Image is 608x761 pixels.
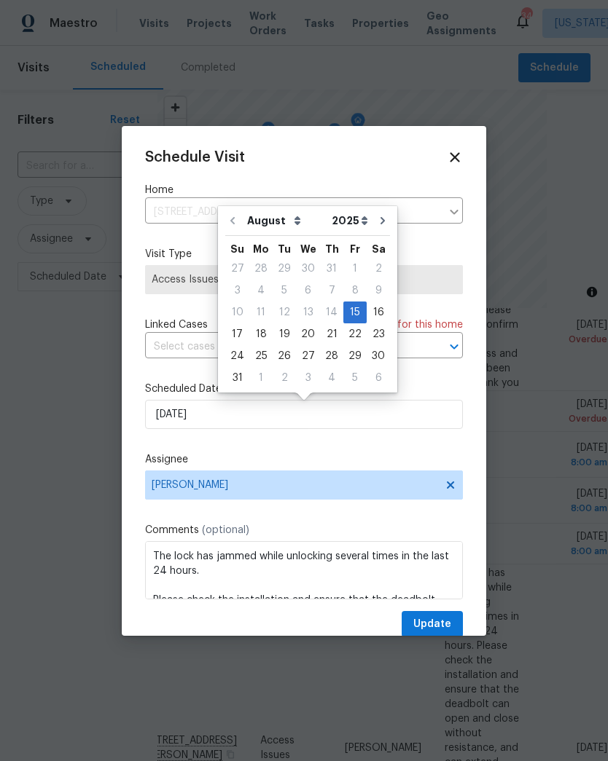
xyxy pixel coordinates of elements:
div: Tue Jul 29 2025 [273,258,296,280]
div: Sun Aug 10 2025 [225,301,249,323]
button: Open [444,336,464,357]
button: Go to next month [372,206,394,235]
label: Visit Type [145,247,463,261]
div: 4 [320,368,343,388]
button: Go to previous month [222,206,243,235]
div: 9 [367,280,390,301]
div: Sun Aug 31 2025 [225,367,249,389]
div: 22 [343,324,367,344]
div: Mon Sep 01 2025 [249,367,273,389]
div: Wed Aug 06 2025 [296,280,320,301]
div: Tue Aug 05 2025 [273,280,296,301]
select: Month [243,210,328,232]
select: Year [328,210,372,232]
abbr: Saturday [372,244,386,254]
textarea: The lock has jammed while unlocking several times in the last 24 hours. Please check the installa... [145,541,463,599]
div: 1 [249,368,273,388]
span: Close [447,149,463,165]
abbr: Sunday [230,244,244,254]
div: Sun Aug 17 2025 [225,323,249,345]
div: 27 [225,259,249,279]
div: Sun Jul 27 2025 [225,258,249,280]
div: 16 [367,302,390,323]
span: [PERSON_NAME] [152,479,437,491]
div: 15 [343,302,367,323]
div: Fri Sep 05 2025 [343,367,367,389]
div: 21 [320,324,343,344]
div: 7 [320,280,343,301]
input: Select cases [145,336,422,358]
div: Thu Aug 28 2025 [320,345,343,367]
div: Mon Aug 11 2025 [249,301,273,323]
div: Sun Aug 03 2025 [225,280,249,301]
div: Fri Aug 15 2025 [343,301,367,323]
span: Access Issues [152,272,456,287]
div: 6 [367,368,390,388]
div: 14 [320,302,343,323]
div: 12 [273,302,296,323]
div: 18 [249,324,273,344]
div: Thu Jul 31 2025 [320,258,343,280]
div: 28 [249,259,273,279]
div: Thu Aug 21 2025 [320,323,343,345]
div: 24 [225,346,249,366]
div: Fri Aug 01 2025 [343,258,367,280]
abbr: Wednesday [300,244,316,254]
abbr: Tuesday [278,244,291,254]
div: 25 [249,346,273,366]
div: Mon Aug 25 2025 [249,345,273,367]
div: 5 [343,368,367,388]
div: Sat Aug 02 2025 [367,258,390,280]
div: 2 [273,368,296,388]
div: 6 [296,280,320,301]
div: Mon Aug 18 2025 [249,323,273,345]
div: Tue Sep 02 2025 [273,367,296,389]
div: Sat Aug 09 2025 [367,280,390,301]
div: Mon Aug 04 2025 [249,280,273,301]
div: 10 [225,302,249,323]
div: 29 [273,259,296,279]
div: Fri Aug 08 2025 [343,280,367,301]
div: 30 [367,346,390,366]
span: Schedule Visit [145,150,245,165]
div: 26 [273,346,296,366]
div: Wed Jul 30 2025 [296,258,320,280]
div: Thu Sep 04 2025 [320,367,343,389]
div: Wed Sep 03 2025 [296,367,320,389]
span: (optional) [202,525,249,535]
div: 3 [296,368,320,388]
div: 17 [225,324,249,344]
label: Assignee [145,452,463,467]
div: Tue Aug 19 2025 [273,323,296,345]
div: Thu Aug 07 2025 [320,280,343,301]
div: 4 [249,280,273,301]
input: M/D/YYYY [145,400,463,429]
div: Sun Aug 24 2025 [225,345,249,367]
abbr: Friday [350,244,360,254]
div: Wed Aug 20 2025 [296,323,320,345]
label: Comments [145,523,463,537]
div: 31 [320,259,343,279]
div: Tue Aug 12 2025 [273,301,296,323]
div: 13 [296,302,320,323]
div: Thu Aug 14 2025 [320,301,343,323]
div: 11 [249,302,273,323]
button: Update [402,611,463,638]
div: 2 [367,259,390,279]
div: 29 [343,346,367,366]
div: Fri Aug 29 2025 [343,345,367,367]
div: 3 [225,280,249,301]
div: Sat Aug 16 2025 [367,301,390,323]
div: 30 [296,259,320,279]
div: 8 [343,280,367,301]
div: Wed Aug 13 2025 [296,301,320,323]
input: Enter in an address [145,201,441,224]
div: 23 [367,324,390,344]
div: 27 [296,346,320,366]
div: 1 [343,259,367,279]
div: Mon Jul 28 2025 [249,258,273,280]
div: Wed Aug 27 2025 [296,345,320,367]
div: 19 [273,324,296,344]
div: Fri Aug 22 2025 [343,323,367,345]
div: Sat Aug 30 2025 [367,345,390,367]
